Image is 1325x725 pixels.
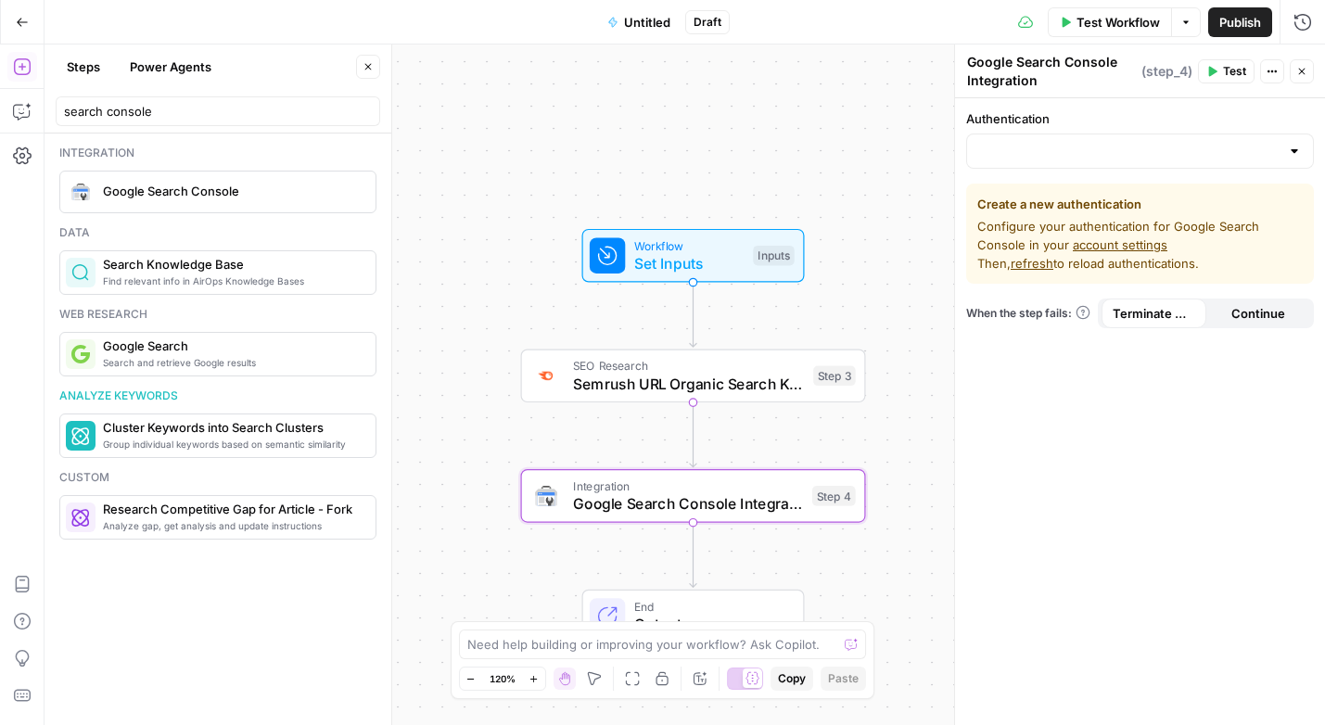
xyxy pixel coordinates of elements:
span: Copy [778,670,806,687]
div: Step 4 [812,486,856,506]
g: Edge from start to step_3 [690,283,696,348]
div: WorkflowSet InputsInputs [521,229,866,283]
div: Inputs [753,246,794,266]
img: google-search-console.svg [71,184,90,200]
span: Search and retrieve Google results [103,355,361,370]
button: Paste [821,667,866,691]
div: IntegrationGoogle Search Console IntegrationStep 4 [521,469,866,523]
span: Draft [694,14,721,31]
span: Semrush URL Organic Search Keywords [573,373,805,395]
span: Set Inputs [634,252,745,274]
span: SEO Research [573,357,805,375]
span: Output [634,613,785,635]
span: Google Search Console Integration [573,492,803,515]
button: Test Workflow [1048,7,1171,37]
span: Find relevant info in AirOps Knowledge Bases [103,273,361,288]
a: When the step fails: [966,305,1090,322]
img: google-search-console.svg [535,486,557,505]
button: Continue [1206,299,1311,328]
input: Search steps [64,102,372,121]
span: Analyze gap, get analysis and update instructions [103,518,361,533]
span: Publish [1219,13,1261,32]
span: 120% [490,671,516,686]
label: Authentication [966,109,1314,128]
span: Terminate Workflow [1113,304,1195,323]
span: Test Workflow [1077,13,1160,32]
span: Integration [573,477,803,495]
button: Publish [1208,7,1272,37]
a: account settings [1073,237,1167,252]
span: Create a new authentication [977,195,1303,213]
span: Untitled [624,13,670,32]
div: EndOutput [521,590,866,643]
button: Copy [771,667,813,691]
div: Analyze keywords [59,388,376,404]
div: Integration [59,145,376,161]
button: Test [1198,59,1255,83]
button: Steps [56,52,111,82]
button: Power Agents [119,52,223,82]
span: Google Search Console [103,182,361,200]
span: Test [1223,63,1246,80]
textarea: Google Search Console Integration [967,53,1137,90]
g: Edge from step_4 to end [690,523,696,588]
div: SEO ResearchSemrush URL Organic Search KeywordsStep 3 [521,350,866,403]
span: refresh [1011,256,1053,271]
span: Group individual keywords based on semantic similarity [103,437,361,452]
span: Cluster Keywords into Search Clusters [103,418,361,437]
img: ey5lt04xp3nqzrimtu8q5fsyor3u [535,366,557,386]
div: Data [59,224,376,241]
span: Paste [828,670,859,687]
span: Search Knowledge Base [103,255,361,273]
span: Google Search [103,337,361,355]
button: Untitled [596,7,682,37]
div: Custom [59,469,376,486]
div: Step 3 [813,366,856,387]
span: Configure your authentication for Google Search Console in your Then, to reload authentications. [977,217,1303,273]
span: Research Competitive Gap for Article - Fork [103,500,361,518]
div: Web research [59,306,376,323]
span: Workflow [634,236,745,254]
span: ( step_4 ) [1141,62,1192,81]
span: Continue [1231,304,1285,323]
g: Edge from step_3 to step_4 [690,402,696,467]
span: End [634,597,785,615]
